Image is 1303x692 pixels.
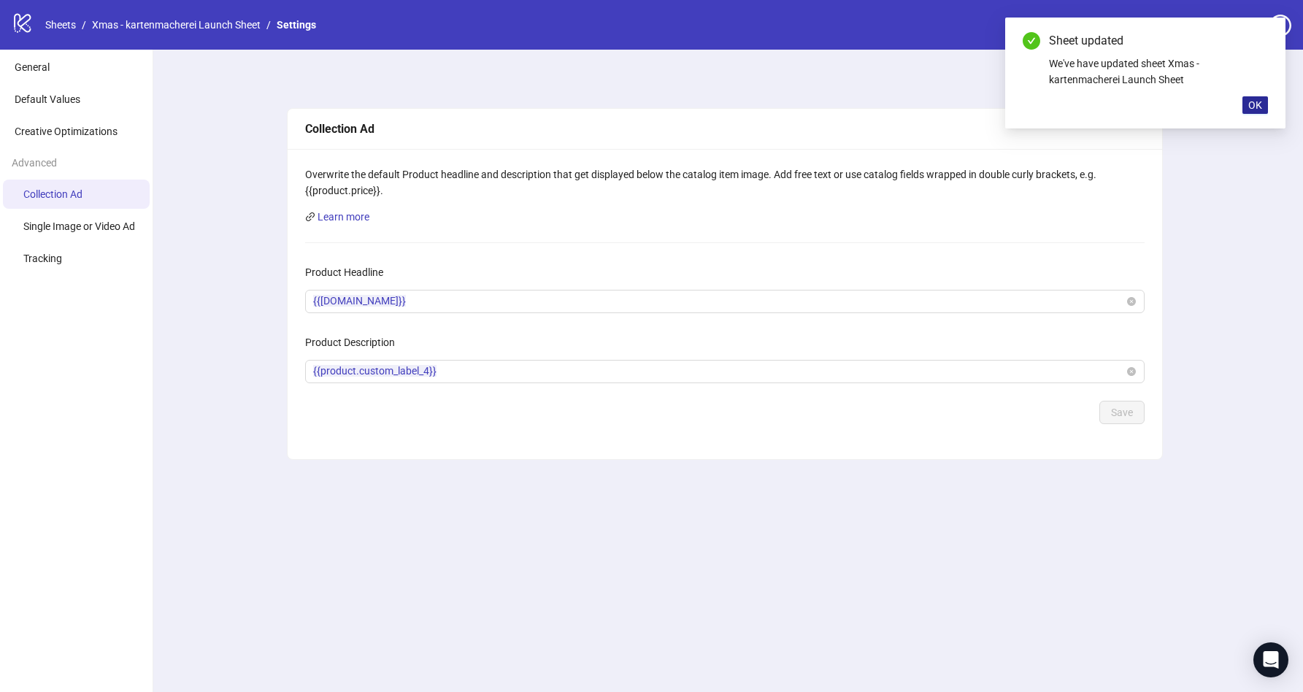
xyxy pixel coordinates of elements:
[23,188,82,200] span: Collection Ad
[274,17,319,33] a: Settings
[15,61,50,73] span: General
[15,93,80,105] span: Default Values
[305,120,1145,138] div: Collection Ad
[305,261,393,284] label: Product Headline
[305,212,315,222] span: link
[1127,297,1136,306] button: close-circle
[1099,401,1145,424] button: Save
[1242,96,1268,114] button: OK
[1269,15,1291,36] span: question-circle
[42,17,79,33] a: Sheets
[314,364,1124,380] input: Product Description
[1252,32,1268,48] a: Close
[1023,32,1040,50] span: check-circle
[23,220,135,232] span: Single Image or Video Ad
[314,293,1124,310] input: Product Headline
[89,17,264,33] a: Xmas - kartenmacherei Launch Sheet
[318,211,369,223] a: Learn more
[1127,367,1136,376] button: close-circle
[1253,642,1288,677] div: Open Intercom Messenger
[305,166,1145,199] div: Overwrite the default Product headline and description that get displayed below the catalog item ...
[1248,99,1262,111] span: OK
[82,17,86,33] li: /
[15,126,118,137] span: Creative Optimizations
[23,253,62,264] span: Tracking
[1049,55,1268,88] div: We've have updated sheet Xmas - kartenmacherei Launch Sheet
[1049,32,1268,50] div: Sheet updated
[305,331,404,354] label: Product Description
[266,17,271,33] li: /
